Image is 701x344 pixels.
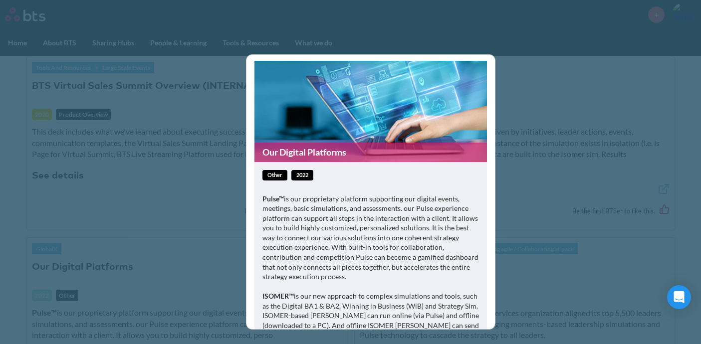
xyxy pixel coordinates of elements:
p: is our proprietary platform supporting our digital events, meetings, basic simulations, and asses... [262,194,479,282]
strong: Pulse™ [262,194,284,203]
strong: ISOMER™ [262,292,294,300]
a: Our Digital Platforms [254,143,487,162]
span: other [262,170,287,180]
span: 2022 [291,170,313,180]
div: Open Intercom Messenger [667,285,691,309]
